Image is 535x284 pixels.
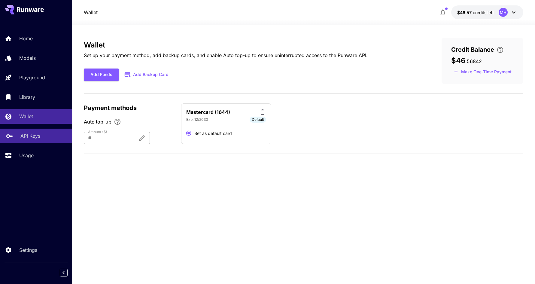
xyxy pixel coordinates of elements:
p: Exp: 12/2030 [186,117,208,122]
p: Playground [19,74,45,81]
p: Usage [19,152,34,159]
a: Wallet [84,9,98,16]
span: credits left [473,10,494,15]
p: Mastercard (1644) [186,108,230,116]
button: Enable Auto top-up to ensure uninterrupted service. We'll automatically bill the chosen amount wh... [111,118,123,125]
h3: Wallet [84,41,368,49]
p: Set up your payment method, add backup cards, and enable Auto top-up to ensure uninterrupted acce... [84,52,368,59]
p: Wallet [19,113,33,120]
span: Set as default card [194,130,232,136]
p: Payment methods [84,103,174,112]
p: Library [19,93,35,101]
span: Default [250,117,266,122]
div: $46.56842 [457,9,494,16]
span: $46 [451,56,465,65]
button: Add Backup Card [119,69,175,81]
button: Collapse sidebar [60,269,68,276]
button: Make a one-time, non-recurring payment [451,67,514,77]
button: Enter your card details and choose an Auto top-up amount to avoid service interruptions. We'll au... [494,46,506,53]
p: API Keys [20,132,40,139]
div: MH [499,8,508,17]
p: Models [19,54,36,62]
p: Home [19,35,33,42]
p: Settings [19,246,37,254]
span: . 56842 [465,58,482,64]
span: Auto top-up [84,118,111,125]
span: Credit Balance [451,45,494,54]
div: Collapse sidebar [64,267,72,278]
button: Add Funds [84,69,119,81]
span: $46.57 [457,10,473,15]
nav: breadcrumb [84,9,98,16]
label: Amount ($) [88,129,107,134]
button: $46.56842MH [451,5,523,19]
